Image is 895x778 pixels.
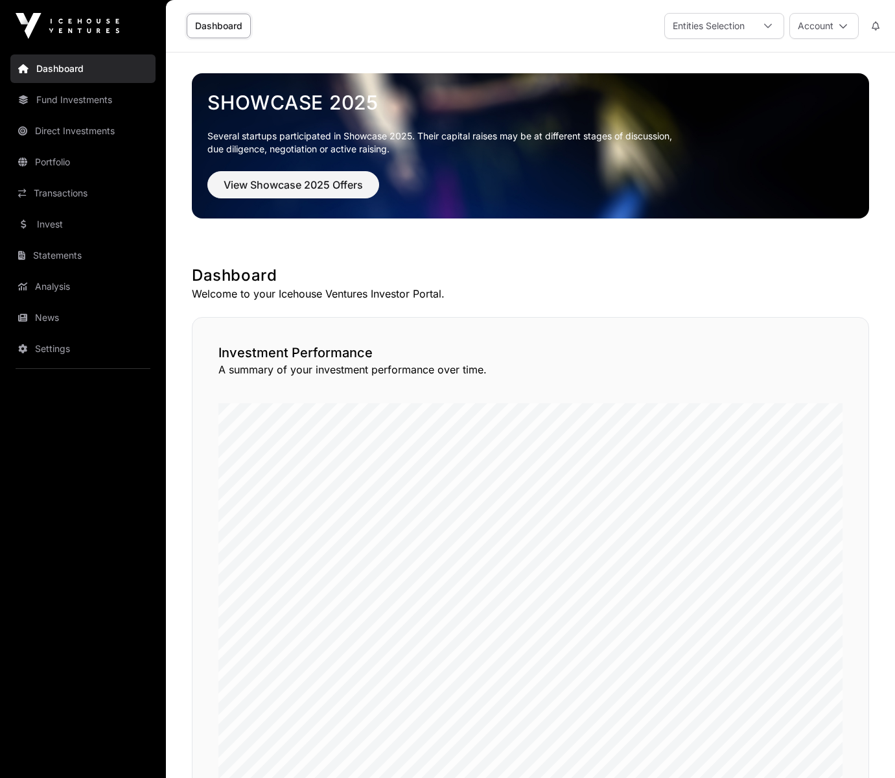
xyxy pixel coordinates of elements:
a: Fund Investments [10,86,156,114]
span: View Showcase 2025 Offers [224,177,363,193]
p: Several startups participated in Showcase 2025. Their capital raises may be at different stages o... [207,130,854,156]
a: Analysis [10,272,156,301]
img: Icehouse Ventures Logo [16,13,119,39]
a: Dashboard [187,14,251,38]
h2: Investment Performance [218,344,843,362]
a: Direct Investments [10,117,156,145]
div: Entities Selection [665,14,752,38]
p: A summary of your investment performance over time. [218,362,843,377]
a: View Showcase 2025 Offers [207,184,379,197]
a: Showcase 2025 [207,91,854,114]
p: Welcome to your Icehouse Ventures Investor Portal. [192,286,869,301]
button: Account [789,13,859,39]
a: News [10,303,156,332]
h1: Dashboard [192,265,869,286]
a: Dashboard [10,54,156,83]
iframe: Chat Widget [830,716,895,778]
img: Showcase 2025 [192,73,869,218]
a: Settings [10,335,156,363]
a: Transactions [10,179,156,207]
a: Statements [10,241,156,270]
a: Portfolio [10,148,156,176]
a: Invest [10,210,156,239]
button: View Showcase 2025 Offers [207,171,379,198]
